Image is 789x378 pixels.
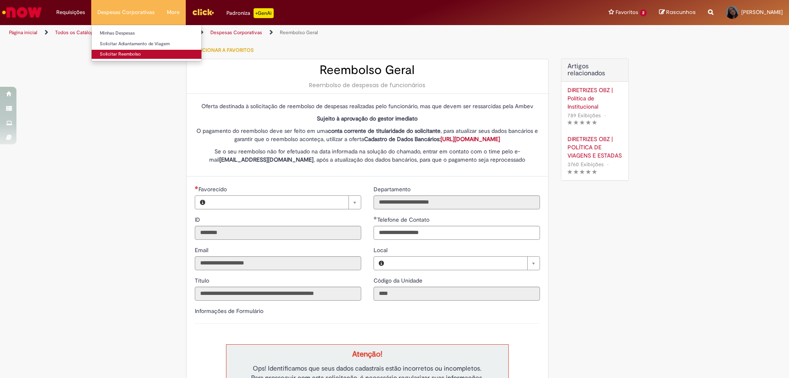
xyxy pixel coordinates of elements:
span: Despesas Corporativas [97,8,155,16]
strong: Atenção! [352,349,382,359]
label: Somente leitura - Título [195,276,211,285]
ul: Despesas Corporativas [91,25,202,61]
span: Somente leitura - Código da Unidade [374,277,424,284]
a: Solicitar Reembolso [92,50,201,59]
a: DIRETRIZES OBZ | Política de Institucional [568,86,622,111]
input: Código da Unidade [374,287,540,301]
input: Título [195,287,361,301]
span: 2 [640,9,647,16]
a: Limpar campo Favorecido [210,196,361,209]
strong: Sujeito à aprovação do gestor imediato [317,115,418,122]
button: Local, Visualizar este registro [374,257,389,270]
span: [PERSON_NAME] [741,9,783,16]
strong: conta corrente de titularidade do solicitante [328,127,441,135]
span: Somente leitura - ID [195,216,202,223]
label: Somente leitura - Código da Unidade [374,276,424,285]
span: Obrigatório Preenchido [374,216,377,220]
a: Rascunhos [659,9,696,16]
h2: Reembolso Geral [195,63,540,77]
span: • [605,159,610,170]
span: More [167,8,180,16]
strong: Cadastro de Dados Bancários: [364,135,500,143]
label: Somente leitura - Email [195,246,210,254]
ul: Trilhas de página [6,25,520,40]
label: Somente leitura - ID [195,216,202,224]
span: Ops! Identificamos que seus dados cadastrais estão incorretos ou incompletos. [253,364,482,373]
a: Todos os Catálogos [55,29,99,36]
div: Reembolso de despesas de funcionários [195,81,540,89]
button: Adicionar a Favoritos [186,42,258,59]
span: Rascunhos [666,8,696,16]
div: Padroniza [226,8,274,18]
a: Página inicial [9,29,37,36]
button: Favorecido, Visualizar este registro [195,196,210,209]
span: Necessários - Favorecido [198,186,228,193]
a: Reembolso Geral [280,29,318,36]
p: O pagamento do reembolso deve ser feito em uma , para atualizar seus dados bancários e garantir q... [195,127,540,143]
span: Somente leitura - Título [195,277,211,284]
img: ServiceNow [1,4,43,21]
span: Necessários [195,186,198,189]
p: Se o seu reembolso não for efetuado na data informada na solução do chamado, entrar em contato co... [195,147,540,164]
p: Oferta destinada à solicitação de reembolso de despesas realizadas pelo funcionário, mas que deve... [195,102,540,110]
span: 789 Exibições [568,112,601,119]
strong: [EMAIL_ADDRESS][DOMAIN_NAME] [219,156,314,163]
span: Local [374,246,389,254]
span: Requisições [56,8,85,16]
a: Solicitar Adiantamento de Viagem [92,39,201,49]
span: 3760 Exibições [568,161,604,168]
a: Limpar campo Local [389,257,540,270]
h3: Artigos relacionados [568,63,622,77]
input: Departamento [374,195,540,209]
input: Email [195,256,361,270]
a: [URL][DOMAIN_NAME] [441,135,500,143]
p: +GenAi [254,8,274,18]
a: DIRETRIZES OBZ | POLÍTICA DE VIAGENS E ESTADAS [568,135,622,160]
label: Informações de Formulário [195,307,263,315]
a: Despesas Corporativas [210,29,262,36]
span: Adicionar a Favoritos [194,47,254,53]
input: Telefone de Contato [374,226,540,240]
img: click_logo_yellow_360x200.png [192,6,214,18]
input: ID [195,226,361,240]
label: Somente leitura - Departamento [374,185,412,193]
span: Telefone de Contato [377,216,431,223]
span: • [602,110,607,121]
span: Favoritos [616,8,638,16]
a: Minhas Despesas [92,29,201,38]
